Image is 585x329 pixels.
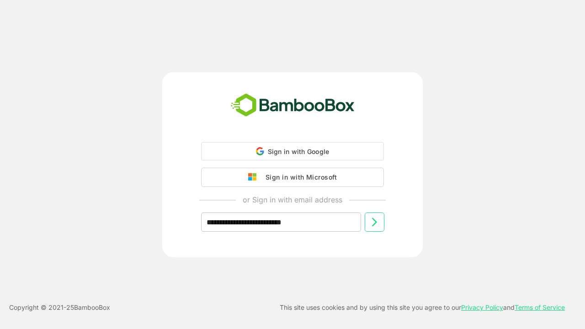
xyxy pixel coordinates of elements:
div: Sign in with Microsoft [261,171,337,183]
div: Sign in with Google [201,142,384,160]
p: This site uses cookies and by using this site you agree to our and [280,302,565,313]
img: bamboobox [226,90,360,121]
a: Terms of Service [515,303,565,311]
span: Sign in with Google [268,148,330,155]
img: google [248,173,261,181]
button: Sign in with Microsoft [201,168,384,187]
p: Copyright © 2021- 25 BambooBox [9,302,110,313]
a: Privacy Policy [461,303,503,311]
p: or Sign in with email address [243,194,342,205]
